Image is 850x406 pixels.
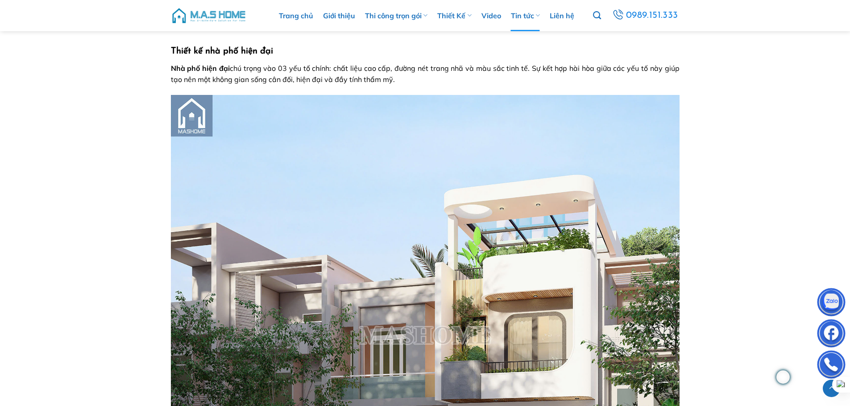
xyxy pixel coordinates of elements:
img: Facebook [818,321,845,348]
strong: Nhà phố hiện đại [171,64,230,73]
img: Zalo [818,290,845,317]
a: Lên đầu trang [823,380,840,397]
span: chú trọng vào 03 yếu tố chính: chất liệu cao cấp, đường nét trang nhã và màu sắc tinh tế. Sự kết ... [171,64,680,84]
strong: Thiết kế nhà phố hiện đại [171,47,273,56]
a: Tìm kiếm [593,6,601,25]
img: Phone [818,353,845,379]
img: M.A.S HOME – Tổng Thầu Thiết Kế Và Xây Nhà Trọn Gói [171,2,247,29]
span: 0989.151.333 [626,8,679,23]
a: 0989.151.333 [610,8,680,24]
